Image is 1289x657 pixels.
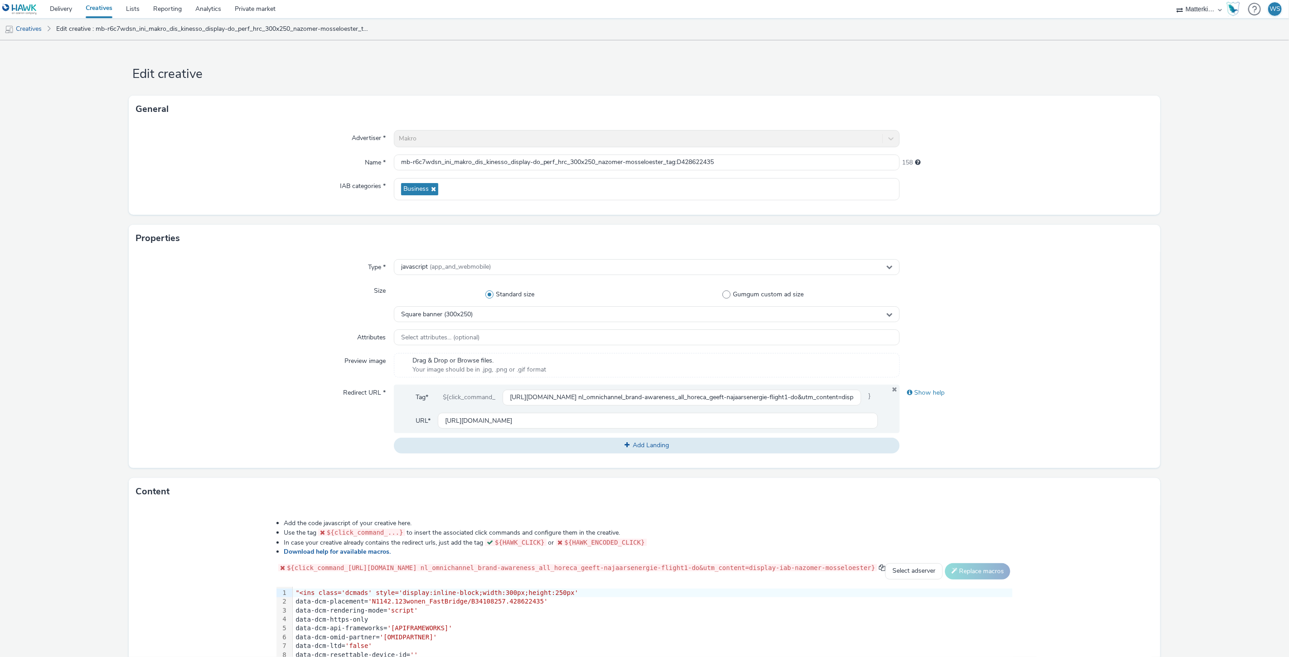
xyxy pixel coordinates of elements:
img: mobile [5,25,14,34]
li: Use the tag to insert the associated click commands and configure them in the creative. [284,528,1013,537]
label: Size [370,283,389,295]
label: IAB categories * [336,178,389,191]
label: Redirect URL * [339,385,389,397]
span: 158 [902,158,913,167]
span: javascript [401,263,491,271]
div: 5 [276,624,288,633]
div: Show help [900,385,1153,401]
div: data-dcm-ltd= [293,642,1013,651]
div: data-dcm-https-only [293,615,1013,624]
div: data-dcm-rendering-mode= [293,606,1013,615]
div: 3 [276,606,288,615]
span: "<ins class='dcmads' style='display:inline-block;width:300px;height:250px' [296,589,578,596]
span: } [861,389,878,406]
div: 1 [276,589,288,598]
h1: Edit creative [129,66,1160,83]
span: copy to clipboard [879,565,885,571]
li: Add the code javascript of your creative here. [284,519,1013,528]
h3: Content [136,485,170,498]
div: 7 [276,642,288,651]
label: Name * [361,155,389,167]
input: Name [394,155,900,170]
input: url... [438,413,878,429]
label: Advertiser * [348,130,389,143]
span: Gumgum custom ad size [733,290,804,299]
span: ${HAWK_CLICK} [495,539,545,546]
span: Your image should be in .jpg, .png or .gif format [412,365,546,374]
span: Select attributes... (optional) [401,334,480,342]
span: '[APIFRAMEWORKS]' [388,624,452,632]
a: Download help for available macros. [284,547,394,556]
div: WS [1270,2,1280,16]
img: undefined Logo [2,4,37,15]
span: 'false' [345,642,372,649]
span: ${click_command_...} [327,529,403,536]
span: 'N1142.123wonen_FastBridge/B34108257.428622435' [368,598,548,605]
li: In case your creative already contains the redirect urls, just add the tag or [284,538,1013,547]
div: 6 [276,633,288,642]
span: ${HAWK_ENCODED_CLICK} [565,539,645,546]
label: Type * [364,259,389,272]
div: data-dcm-omid-partner= [293,633,1013,642]
label: Attributes [354,329,389,342]
h3: Properties [136,232,180,245]
div: data-dcm-api-frameworks= [293,624,1013,633]
div: 4 [276,615,288,624]
label: Preview image [341,353,389,366]
span: '[OMIDPARTNER]' [380,633,437,641]
button: Replace macros [945,563,1010,580]
div: 2 [276,597,288,606]
div: Maximum 255 characters [915,158,921,167]
span: Business [403,185,429,193]
div: data-dcm-placement= [293,597,1013,606]
span: ${click_command_[URL][DOMAIN_NAME] nl_omnichannel_brand-awareness_all_horeca_geeft-najaarsenergie... [287,564,875,571]
div: ${click_command_ [436,389,503,406]
span: Drag & Drop or Browse files. [412,356,546,365]
img: Hawk Academy [1226,2,1240,16]
span: 'script' [388,607,418,614]
span: (app_and_webmobile) [430,262,491,271]
span: Add Landing [633,441,669,449]
span: Standard size [496,290,534,299]
a: Hawk Academy [1226,2,1244,16]
span: Square banner (300x250) [401,311,473,319]
button: Add Landing [394,438,900,453]
h3: General [136,102,169,116]
a: Edit creative : mb-r6c7wdsn_ini_makro_dis_kinesso_display-do_perf_hrc_300x250_nazomer-mosseloeste... [52,18,374,40]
